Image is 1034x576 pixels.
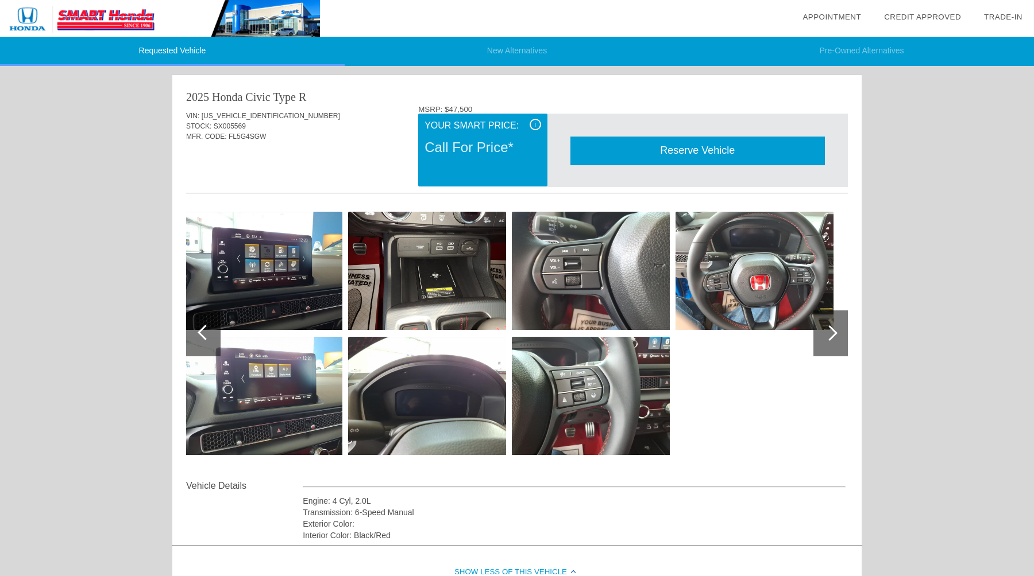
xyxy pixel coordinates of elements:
[512,212,670,330] img: New-2025-Honda-CivicTypeR-ID26669646488-aHR0cDovL2ltYWdlcy51bml0c2ludmVudG9yeS5jb20vdXBsb2Fkcy9wa...
[184,212,342,330] img: New-2025-Honda-CivicTypeR-ID26669646473-aHR0cDovL2ltYWdlcy51bml0c2ludmVudG9yeS5jb20vdXBsb2Fkcy9wa...
[186,122,211,130] span: STOCK:
[570,137,825,165] div: Reserve Vehicle
[303,530,846,541] div: Interior Color: Black/Red
[676,212,834,330] img: New-2025-Honda-CivicTypeR-ID26669646494-aHR0cDovL2ltYWdlcy51bml0c2ludmVudG9yeS5jb20vdXBsb2Fkcy9wa...
[512,337,670,455] img: New-2025-Honda-CivicTypeR-ID26669646491-aHR0cDovL2ltYWdlcy51bml0c2ludmVudG9yeS5jb20vdXBsb2Fkcy9wa...
[229,133,266,141] span: FL5G4SGW
[348,212,506,330] img: New-2025-Honda-CivicTypeR-ID26669646479-aHR0cDovL2ltYWdlcy51bml0c2ludmVudG9yeS5jb20vdXBsb2Fkcy9wa...
[303,507,846,518] div: Transmission: 6-Speed Manual
[984,13,1023,21] a: Trade-In
[186,89,306,105] div: 2025 Honda Civic Type R
[186,112,199,120] span: VIN:
[689,37,1034,66] li: Pre-Owned Alternatives
[186,159,848,177] div: Quoted on [DATE] 1:21:14 PM
[534,120,536,129] span: i
[802,13,861,21] a: Appointment
[884,13,961,21] a: Credit Approved
[348,337,506,455] img: New-2025-Honda-CivicTypeR-ID26669646485-aHR0cDovL2ltYWdlcy51bml0c2ludmVudG9yeS5jb20vdXBsb2Fkcy9wa...
[303,495,846,507] div: Engine: 4 Cyl, 2.0L
[425,119,541,133] div: Your Smart Price:
[186,133,227,141] span: MFR. CODE:
[345,37,689,66] li: New Alternatives
[418,105,848,114] div: MSRP: $47,500
[214,122,246,130] span: SX005569
[425,133,541,162] div: Call For Price*
[184,337,342,455] img: New-2025-Honda-CivicTypeR-ID26669646476-aHR0cDovL2ltYWdlcy51bml0c2ludmVudG9yeS5jb20vdXBsb2Fkcy9wa...
[202,112,340,120] span: [US_VEHICLE_IDENTIFICATION_NUMBER]
[303,518,846,530] div: Exterior Color:
[186,479,303,493] div: Vehicle Details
